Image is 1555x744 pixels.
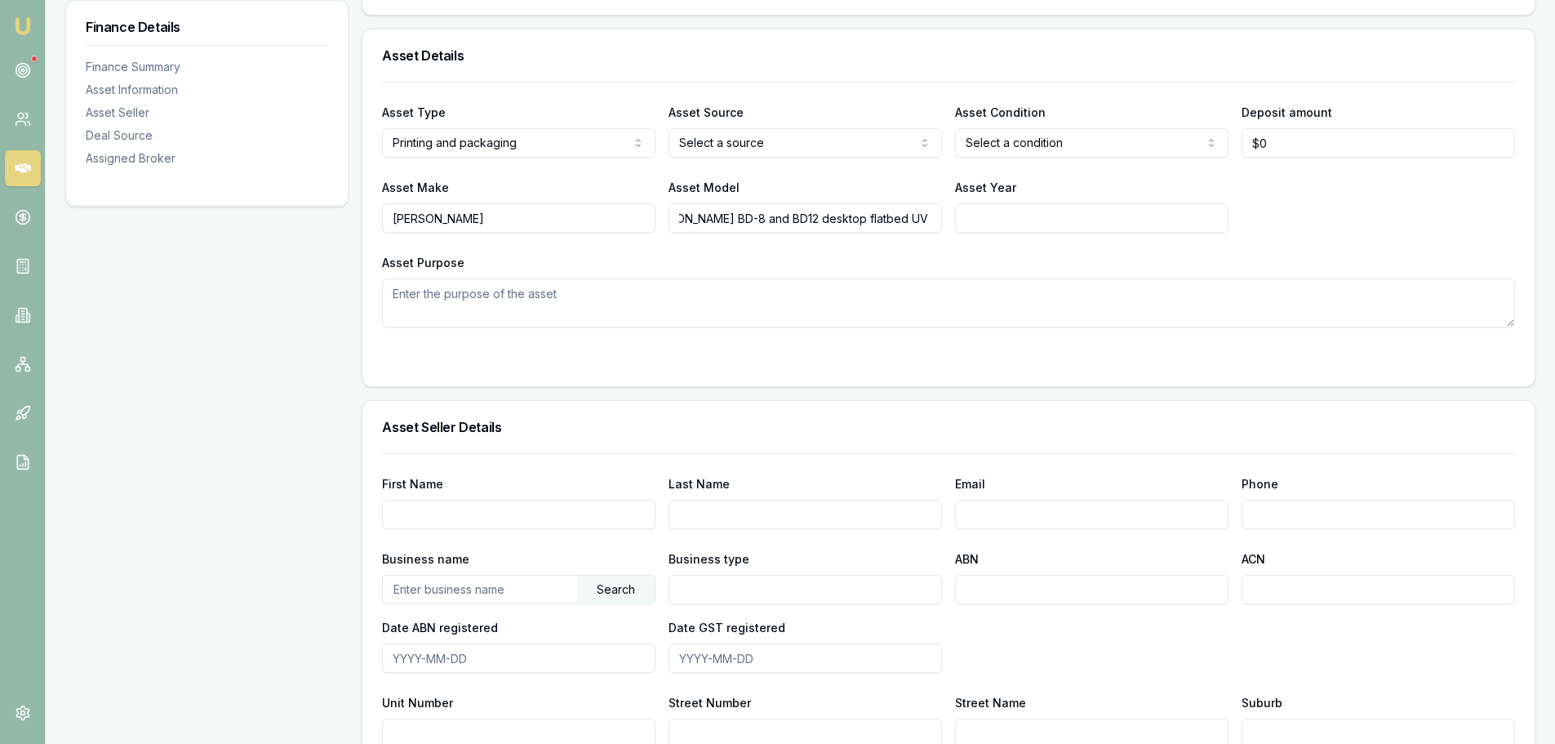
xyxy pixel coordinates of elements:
[1242,128,1515,158] input: $
[382,256,464,270] label: Asset Purpose
[382,49,1515,62] h3: Asset Details
[669,552,749,566] label: Business type
[669,644,942,673] input: YYYY-MM-DD
[669,180,740,194] label: Asset Model
[669,477,730,491] label: Last Name
[669,105,744,119] label: Asset Source
[382,421,1515,434] h3: Asset Seller Details
[1242,552,1265,566] label: ACN
[382,552,469,566] label: Business name
[955,477,985,491] label: Email
[382,105,446,119] label: Asset Type
[669,696,751,710] label: Street Number
[1242,696,1282,710] label: Suburb
[86,127,328,144] div: Deal Source
[669,621,785,635] label: Date GST registered
[383,576,577,602] input: Enter business name
[382,696,453,710] label: Unit Number
[13,16,33,36] img: emu-icon-u.png
[955,696,1026,710] label: Street Name
[577,576,655,604] div: Search
[955,180,1016,194] label: Asset Year
[86,105,328,121] div: Asset Seller
[86,59,328,75] div: Finance Summary
[382,621,498,635] label: Date ABN registered
[86,150,328,167] div: Assigned Broker
[1242,105,1332,119] label: Deposit amount
[86,20,328,33] h3: Finance Details
[86,82,328,98] div: Asset Information
[382,180,449,194] label: Asset Make
[955,552,979,566] label: ABN
[1242,477,1278,491] label: Phone
[382,477,443,491] label: First Name
[955,105,1046,119] label: Asset Condition
[382,644,655,673] input: YYYY-MM-DD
